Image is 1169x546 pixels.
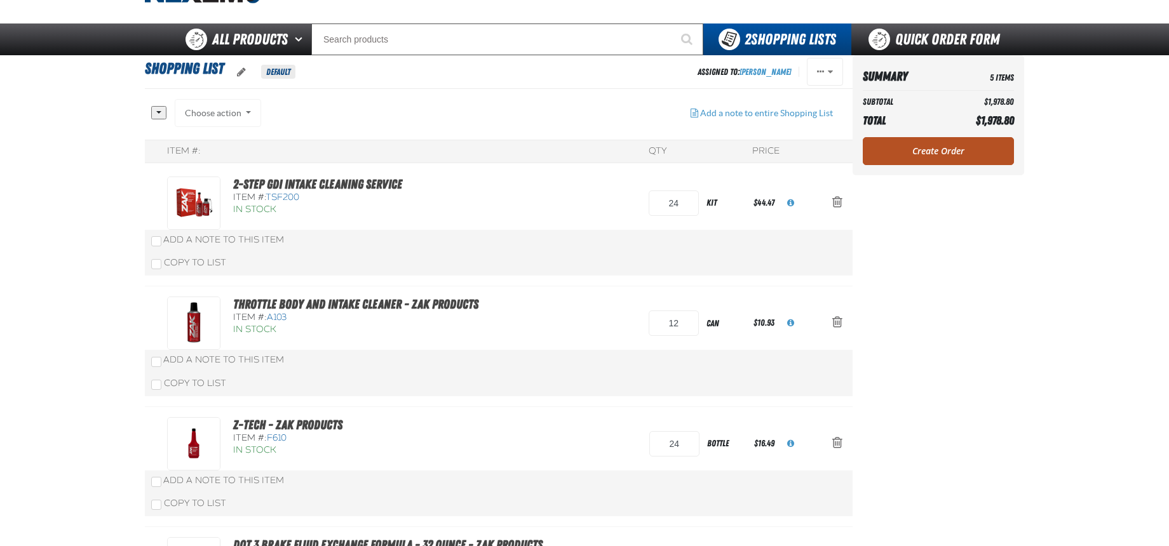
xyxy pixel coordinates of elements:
[233,176,402,192] a: 2-Step GDI Intake Cleaning Service
[233,312,478,324] div: Item #:
[167,145,201,157] div: Item #:
[151,236,161,246] input: Add a Note to This Item
[266,192,299,203] span: TSF200
[752,145,780,157] div: Price
[163,234,284,245] span: Add a Note to This Item
[261,65,295,79] span: Default
[233,432,473,444] div: Item #:
[807,58,843,86] button: Actions of Shopping List
[822,430,853,458] button: Action Remove Z-Tech - ZAK Products from Shopping List
[863,137,1014,165] a: Create Order
[649,310,699,336] input: Product Quantity
[863,110,945,131] th: Total
[267,432,287,443] span: F610
[212,28,288,51] span: All Products
[822,189,853,217] button: Action Remove 2-Step GDI Intake Cleaning Service from Shopping List
[233,417,342,432] a: Z-Tech - ZAK Products
[163,354,284,365] span: Add a Note to This Item
[753,317,774,328] span: $10.93
[649,431,699,456] input: Product Quantity
[151,378,226,389] label: Copy To List
[227,58,256,86] button: oro.shoppinglist.label.edit.tooltip
[267,312,287,323] span: A103
[151,500,161,510] input: Copy To List
[151,259,161,269] input: Copy To List
[703,23,851,55] button: You have 2 Shopping Lists. Open to view details
[151,257,226,268] label: Copy To List
[290,23,311,55] button: Open All Products pages
[151,380,161,390] input: Copy To List
[945,93,1014,110] td: $1,978.80
[151,357,161,367] input: Add a Note to This Item
[851,23,1024,55] a: Quick Order Form
[777,189,804,217] button: View All Prices for TSF200
[151,477,161,487] input: Add a Note to This Item
[699,429,752,458] div: bottle
[649,190,699,216] input: Product Quantity
[649,145,666,157] div: QTY
[745,30,751,48] strong: 2
[698,63,791,81] div: Assigned To:
[233,296,478,312] a: Throttle Body and Intake Cleaner - ZAK Products
[976,114,1014,127] span: $1,978.80
[745,30,836,48] span: Shopping Lists
[233,324,478,336] div: In Stock
[777,430,804,458] button: View All Prices for F610
[672,23,703,55] button: Start Searching
[699,189,751,217] div: kit
[740,67,791,77] a: [PERSON_NAME]
[145,60,224,77] span: Shopping List
[233,444,473,456] div: In Stock
[233,204,473,216] div: In Stock
[680,99,843,127] button: Add a note to entire Shopping List
[753,197,774,208] span: $44.47
[863,93,945,110] th: Subtotal
[754,438,774,448] span: $16.49
[777,309,804,337] button: View All Prices for A103
[863,65,945,88] th: Summary
[233,192,473,204] div: Item #:
[945,65,1014,88] td: 5 Items
[151,498,226,509] label: Copy To List
[163,475,284,486] span: Add a Note to This Item
[822,309,853,337] button: Action Remove Throttle Body and Intake Cleaner - ZAK Products from Shopping List
[699,309,751,338] div: can
[311,23,703,55] input: Search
